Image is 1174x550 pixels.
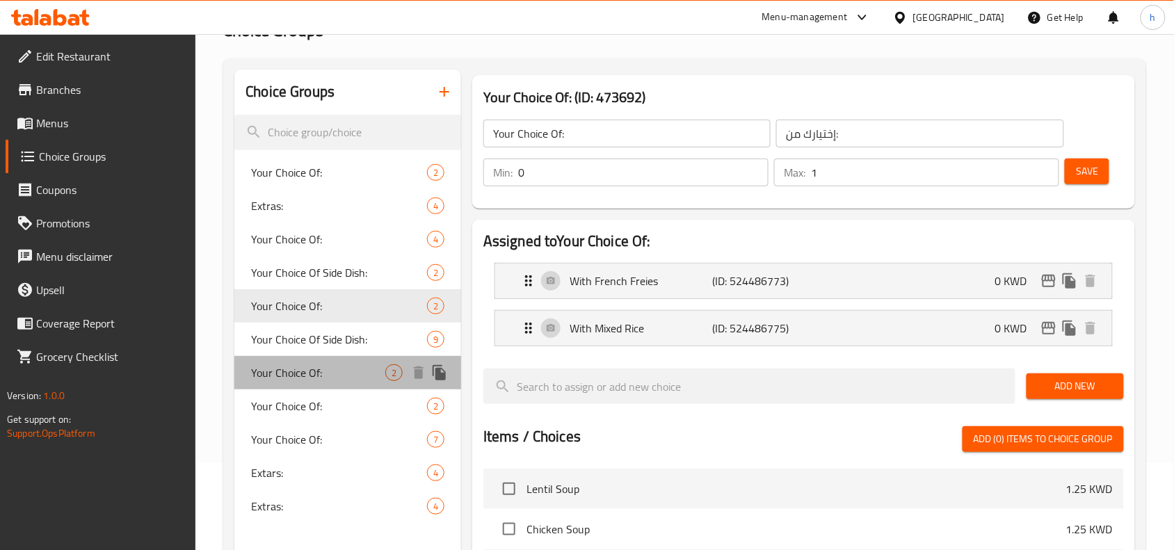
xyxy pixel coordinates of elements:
h2: Items / Choices [483,426,581,447]
button: duplicate [429,362,450,383]
div: Your Choice Of:2deleteduplicate [234,356,461,389]
span: 4 [428,500,444,513]
span: Add (0) items to choice group [974,430,1113,448]
span: h [1150,10,1156,25]
span: 2 [386,366,402,380]
button: delete [1080,318,1101,339]
div: Choices [427,164,444,181]
p: 0 KWD [995,273,1038,289]
span: 4 [428,200,444,213]
div: Extars:4 [234,456,461,490]
div: Choices [427,398,444,414]
a: Edit Restaurant [6,40,196,73]
p: Min: [493,164,513,181]
p: With Mixed Rice [570,320,712,337]
span: Extars: [251,464,427,481]
p: Max: [784,164,805,181]
span: Save [1076,163,1098,180]
a: Menu disclaimer [6,240,196,273]
div: Your Choice Of Side Dish:9 [234,323,461,356]
span: Add New [1038,378,1113,395]
span: Select choice [494,474,524,503]
div: Choices [385,364,403,381]
span: Choice Groups [39,148,185,165]
a: Grocery Checklist [6,340,196,373]
h2: Assigned to Your Choice Of: [483,231,1124,252]
a: Support.OpsPlatform [7,424,95,442]
span: Upsell [36,282,185,298]
div: Expand [495,264,1112,298]
li: Expand [483,257,1124,305]
div: [GEOGRAPHIC_DATA] [913,10,1005,25]
div: Your Choice Of:7 [234,423,461,456]
div: Choices [427,331,444,348]
span: Select choice [494,515,524,544]
span: Coupons [36,181,185,198]
button: Add (0) items to choice group [963,426,1124,452]
div: Your Choice Of Side Dish:2 [234,256,461,289]
span: Your Choice Of: [251,164,427,181]
input: search [483,369,1015,404]
p: (ID: 524486773) [712,273,807,289]
div: Your Choice Of:2 [234,389,461,423]
span: Chicken Soup [526,521,1066,537]
span: Your Choice Of: [251,398,427,414]
p: (ID: 524486775) [712,320,807,337]
div: Extras:4 [234,189,461,223]
button: Save [1065,159,1109,184]
p: 1.25 KWD [1066,480,1113,497]
div: Choices [427,498,444,515]
h3: Your Choice Of: (ID: 473692) [483,86,1124,108]
span: 4 [428,467,444,480]
span: Your Choice Of: [251,231,427,248]
div: Choices [427,231,444,248]
span: Get support on: [7,410,71,428]
span: 4 [428,233,444,246]
span: Grocery Checklist [36,348,185,365]
div: Your Choice Of:2 [234,156,461,189]
input: search [234,115,461,150]
div: Choices [427,464,444,481]
span: Menus [36,115,185,131]
span: Promotions [36,215,185,232]
span: Menu disclaimer [36,248,185,265]
span: Your Choice Of: [251,364,385,381]
button: Add New [1027,373,1124,399]
span: Your Choice Of Side Dish: [251,264,427,281]
span: 7 [428,433,444,446]
a: Upsell [6,273,196,307]
h2: Choice Groups [246,81,335,102]
div: Extras:4 [234,490,461,523]
button: duplicate [1059,270,1080,291]
div: Choices [427,197,444,214]
p: 1.25 KWD [1066,521,1113,537]
button: edit [1038,270,1059,291]
span: Extras: [251,197,427,214]
span: 9 [428,333,444,346]
a: Coverage Report [6,307,196,340]
div: Your Choice Of:2 [234,289,461,323]
span: Branches [36,81,185,98]
button: delete [408,362,429,383]
span: Lentil Soup [526,480,1066,497]
div: Expand [495,311,1112,346]
p: 0 KWD [995,320,1038,337]
div: Menu-management [762,9,848,26]
div: Choices [427,298,444,314]
p: With French Freies [570,273,712,289]
div: Your Choice Of:4 [234,223,461,256]
button: duplicate [1059,318,1080,339]
span: Edit Restaurant [36,48,185,65]
span: Your Choice Of Side Dish: [251,331,427,348]
span: 2 [428,300,444,313]
button: edit [1038,318,1059,339]
span: Your Choice Of: [251,298,427,314]
span: Version: [7,387,41,405]
a: Coupons [6,173,196,207]
li: Expand [483,305,1124,352]
span: 1.0.0 [43,387,65,405]
span: 2 [428,266,444,280]
span: 2 [428,166,444,179]
span: 2 [428,400,444,413]
a: Menus [6,106,196,140]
